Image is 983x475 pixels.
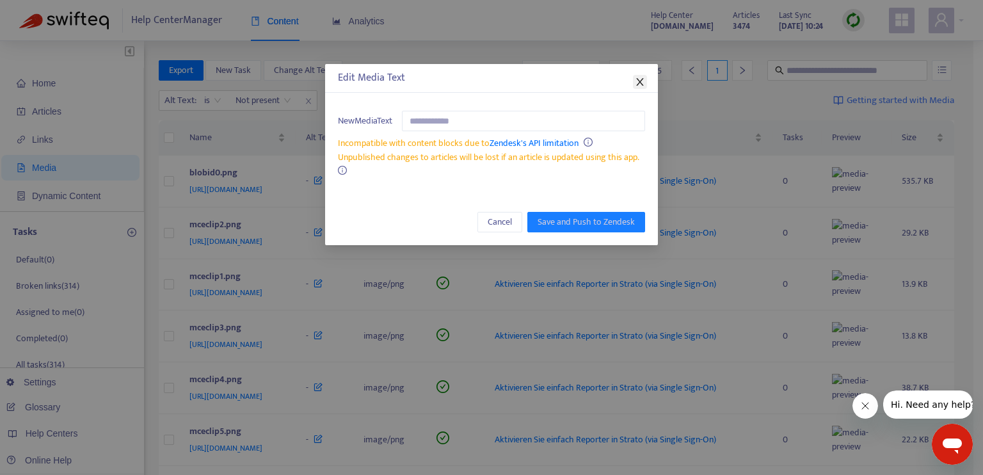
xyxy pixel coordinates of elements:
[488,215,512,229] span: Cancel
[852,393,878,419] iframe: Close message
[338,136,579,150] span: Incompatible with content blocks due to
[932,424,973,465] iframe: Button to launch messaging window
[338,166,347,175] span: info-circle
[527,212,645,232] button: Save and Push to Zendesk
[883,390,973,419] iframe: Message from company
[338,70,645,86] div: Edit Media Text
[477,212,522,232] button: Cancel
[338,150,639,165] span: Unpublished changes to articles will be lost if an article is updated using this app.
[490,136,579,150] a: Zendesk's API limitation
[8,9,92,19] span: Hi. Need any help?
[635,77,645,87] span: close
[338,114,392,128] span: New Media Text
[633,75,647,89] button: Close
[584,138,593,147] span: info-circle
